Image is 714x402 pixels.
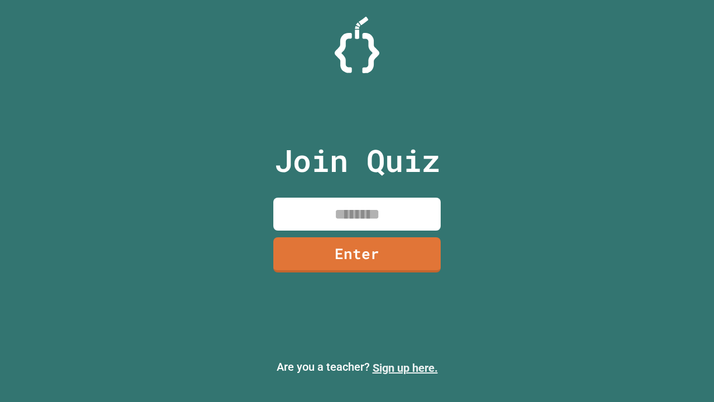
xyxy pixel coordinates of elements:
img: Logo.svg [335,17,379,73]
p: Are you a teacher? [9,358,705,376]
a: Enter [273,237,441,272]
p: Join Quiz [274,137,440,184]
iframe: chat widget [667,357,703,391]
a: Sign up here. [373,361,438,375]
